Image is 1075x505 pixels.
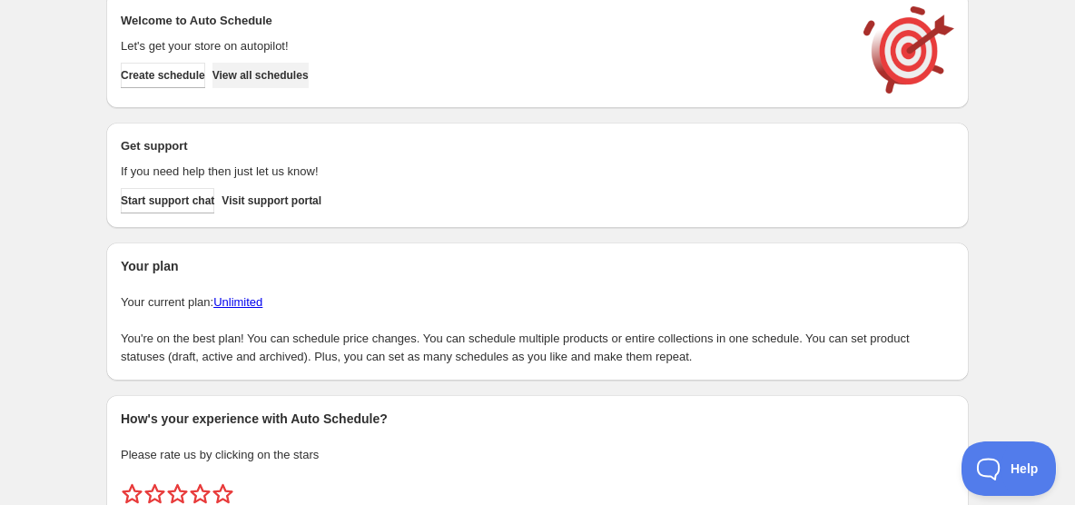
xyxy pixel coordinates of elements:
h2: How's your experience with Auto Schedule? [121,410,954,428]
h2: Your plan [121,257,954,275]
iframe: Toggle Customer Support [962,441,1057,496]
p: Your current plan: [121,293,954,312]
span: View all schedules [212,68,309,83]
button: Create schedule [121,63,205,88]
p: If you need help then just let us know! [121,163,845,181]
a: Unlimited [213,295,262,309]
h2: Welcome to Auto Schedule [121,12,845,30]
a: Visit support portal [222,188,321,213]
button: View all schedules [212,63,309,88]
p: You're on the best plan! You can schedule price changes. You can schedule multiple products or en... [121,330,954,366]
a: Start support chat [121,188,214,213]
span: Create schedule [121,68,205,83]
p: Please rate us by clicking on the stars [121,446,954,464]
span: Start support chat [121,193,214,208]
h2: Get support [121,137,845,155]
span: Visit support portal [222,193,321,208]
p: Let's get your store on autopilot! [121,37,845,55]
